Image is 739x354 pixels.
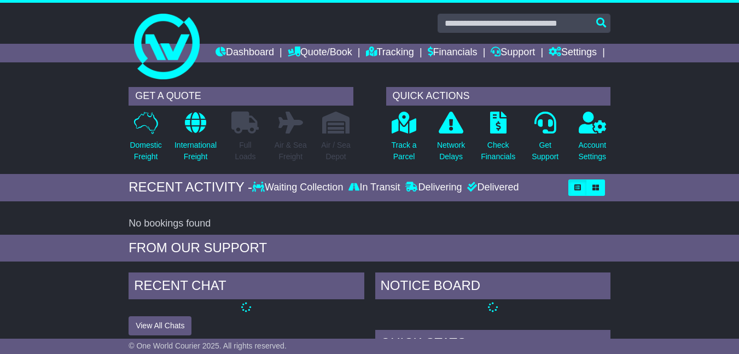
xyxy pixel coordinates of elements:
[252,182,346,194] div: Waiting Collection
[129,341,287,350] span: © One World Courier 2025. All rights reserved.
[532,140,558,163] p: Get Support
[129,240,610,256] div: FROM OUR SUPPORT
[578,140,606,163] p: Account Settings
[129,179,252,195] div: RECENT ACTIVITY -
[130,140,161,163] p: Domestic Freight
[174,111,217,169] a: InternationalFreight
[375,272,610,302] div: NOTICE BOARD
[129,111,162,169] a: DomesticFreight
[129,87,353,106] div: GET A QUOTE
[129,218,610,230] div: No bookings found
[437,111,465,169] a: NetworkDelays
[464,182,519,194] div: Delivered
[346,182,403,194] div: In Transit
[391,111,417,169] a: Track aParcel
[129,316,191,335] button: View All Chats
[531,111,559,169] a: GetSupport
[437,140,465,163] p: Network Delays
[321,140,351,163] p: Air / Sea Depot
[481,140,515,163] p: Check Financials
[216,44,274,62] a: Dashboard
[386,87,610,106] div: QUICK ACTIONS
[480,111,516,169] a: CheckFinancials
[288,44,352,62] a: Quote/Book
[174,140,217,163] p: International Freight
[403,182,464,194] div: Delivering
[366,44,414,62] a: Tracking
[549,44,597,62] a: Settings
[231,140,259,163] p: Full Loads
[129,272,364,302] div: RECENT CHAT
[391,140,416,163] p: Track a Parcel
[491,44,535,62] a: Support
[275,140,307,163] p: Air & Sea Freight
[578,111,607,169] a: AccountSettings
[428,44,478,62] a: Financials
